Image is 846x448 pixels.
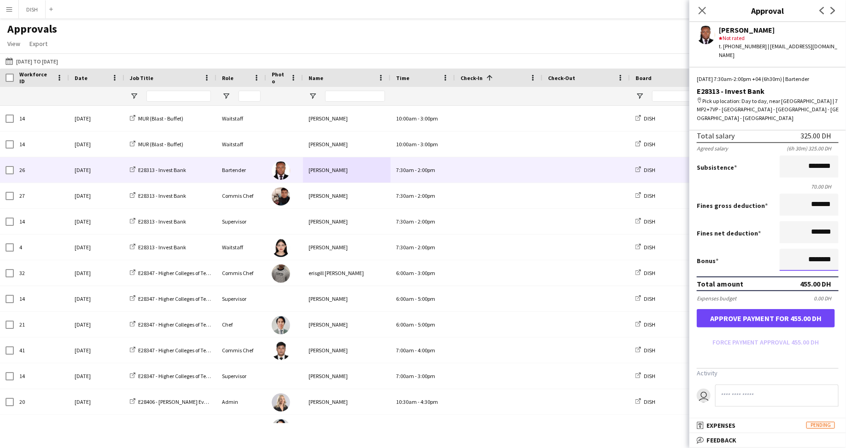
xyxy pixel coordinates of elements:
img: Darwin Dorsu [272,161,290,180]
div: E28313 - Invest Bank [697,87,839,95]
span: 5:00pm [418,295,435,302]
mat-expansion-panel-header: Feedback [689,433,846,447]
span: 10:30am [396,398,417,405]
span: - [415,373,417,379]
span: 2:00pm [418,192,435,199]
span: E28313 - Invest Bank [138,192,186,199]
span: Board [636,75,652,81]
span: DISH [644,295,655,302]
span: MUR (Blast - Buffet) [138,115,183,122]
span: DISH [644,115,655,122]
div: Bartender [216,157,266,183]
a: DISH [636,295,655,302]
div: 14 [14,106,69,131]
label: Bonus [697,257,718,265]
div: Total amount [697,279,743,288]
div: 20 [14,389,69,414]
div: (6h 30m) 325.00 DH [787,145,839,152]
div: Waitstaff [216,106,266,131]
span: Job Title [130,75,153,81]
span: 7:30am [396,167,414,173]
button: Open Filter Menu [222,92,230,100]
span: 6:00am [396,295,414,302]
span: DISH [644,244,655,251]
span: View [7,40,20,48]
a: E28313 - Invest Bank [130,244,186,251]
div: [DATE] [69,260,124,286]
button: Approve payment for 455.00 DH [697,309,835,327]
div: [PERSON_NAME] [303,209,391,234]
span: DISH [644,218,655,225]
span: E28313 - Invest Bank [138,167,186,173]
button: Open Filter Menu [130,92,138,100]
a: DISH [636,321,655,328]
span: - [415,270,417,276]
div: [DATE] 7:30am-2:00pm +04 (6h30m) | Bartender [697,75,839,83]
span: 3:00pm [420,115,438,122]
img: Daryl Canda [272,342,290,360]
div: Supervisor [216,363,266,389]
div: [DATE] [69,183,124,208]
span: Check-Out [548,75,575,81]
div: Admin [216,415,266,440]
a: DISH [636,218,655,225]
span: - [415,167,417,173]
span: - [415,244,417,251]
span: 7:30am [396,218,414,225]
span: - [415,218,417,225]
a: MUR (Blast - Buffet) [130,115,183,122]
span: 3:00pm [418,270,435,276]
span: 2:00pm [418,167,435,173]
a: E28347 - Higher Colleges of Technology [130,321,228,328]
span: Photo [272,71,286,85]
div: [DATE] [69,209,124,234]
label: Fines gross deduction [697,201,768,210]
span: Feedback [706,436,736,444]
button: DISH [19,0,46,18]
div: Commis Chef [216,338,266,363]
span: - [415,347,417,354]
div: 26 [14,157,69,183]
a: DISH [636,270,655,276]
button: [DATE] to [DATE] [4,56,60,67]
a: DISH [636,373,655,379]
img: erisgill ryan santos [272,264,290,283]
img: Fatima Altahan [272,239,290,257]
div: 4 [14,235,69,260]
div: [DATE] [69,106,124,131]
div: Chef [216,312,266,337]
span: MUR (Blast - Buffet) [138,141,183,148]
input: Role Filter Input [239,91,261,102]
span: DISH [644,167,655,173]
div: 0.00 DH [814,295,839,302]
span: - [418,115,420,122]
div: [PERSON_NAME] [303,132,391,157]
div: [DATE] [69,235,124,260]
span: 3:00pm [418,373,435,379]
span: 7:00am [396,373,414,379]
div: [PERSON_NAME] [303,183,391,208]
span: - [415,192,417,199]
span: E28313 - Invest Bank [138,218,186,225]
div: 41 [14,338,69,363]
div: [PERSON_NAME] [303,312,391,337]
span: E28406 - [PERSON_NAME] Event [138,398,212,405]
div: t. [PHONE_NUMBER] | [EMAIL_ADDRESS][DOMAIN_NAME] [719,42,839,59]
a: E28347 - Higher Colleges of Technology [130,295,228,302]
span: - [418,398,420,405]
h3: Approval [689,5,846,17]
div: Supervisor [216,209,266,234]
div: [PERSON_NAME] [303,415,391,440]
div: 32 [14,260,69,286]
div: Supervisor [216,286,266,311]
a: DISH [636,244,655,251]
span: DISH [644,321,655,328]
div: 21 [14,415,69,440]
img: Edmond Alcantara [272,187,290,206]
span: - [418,141,420,148]
div: 21 [14,312,69,337]
div: [DATE] [69,338,124,363]
img: John Santarin [272,316,290,334]
span: DISH [644,398,655,405]
span: 10:00am [396,115,417,122]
